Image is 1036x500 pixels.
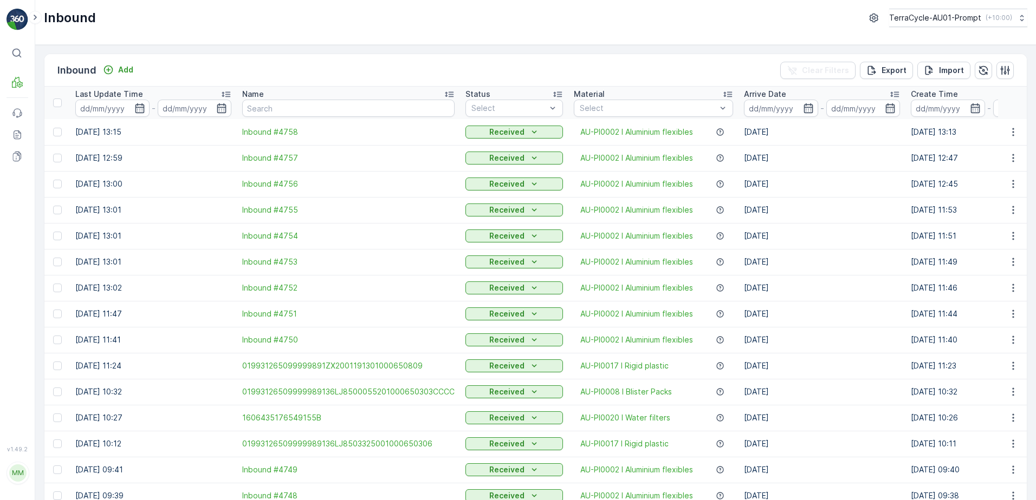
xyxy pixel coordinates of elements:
[242,308,455,319] a: Inbound #4751
[242,205,455,215] a: Inbound #4755
[242,179,455,189] a: Inbound #4756
[911,100,985,117] input: dd/mm/yyyy
[580,308,693,319] a: AU-PI0002 I Aluminium flexibles
[780,62,856,79] button: Clear Filters
[53,361,62,370] div: Toggle Row Selected
[465,333,563,346] button: Received
[70,327,237,353] td: [DATE] 11:41
[465,229,563,242] button: Received
[580,231,693,241] a: AU-PI0002 I Aluminium flexibles
[242,153,455,163] span: Inbound #4757
[489,308,525,319] p: Received
[158,100,232,117] input: dd/mm/yyyy
[53,310,62,318] div: Toggle Row Selected
[70,171,237,197] td: [DATE] 13:00
[580,153,693,163] span: AU-PI0002 I Aluminium flexibles
[465,126,563,139] button: Received
[917,62,970,79] button: Import
[53,439,62,448] div: Toggle Row Selected
[489,231,525,241] p: Received
[580,103,716,114] p: Select
[489,334,525,345] p: Received
[53,258,62,266] div: Toggle Row Selected
[739,171,905,197] td: [DATE]
[242,438,455,449] a: 01993126509999989136LJ8503325001000650306
[465,203,563,216] button: Received
[739,457,905,483] td: [DATE]
[744,89,786,100] p: Arrive Date
[820,102,824,115] p: -
[70,197,237,223] td: [DATE] 13:01
[739,119,905,145] td: [DATE]
[242,386,455,397] a: 01993126509999989136LJ8500055201000650303CCCC
[580,127,693,137] a: AU-PI0002 I Aluminium flexibles
[860,62,913,79] button: Export
[242,127,455,137] a: Inbound #4758
[489,179,525,189] p: Received
[739,197,905,223] td: [DATE]
[242,412,455,423] span: 1606435176549155B
[7,446,28,452] span: v 1.49.2
[489,360,525,371] p: Received
[580,179,693,189] a: AU-PI0002 I Aluminium flexibles
[911,89,958,100] p: Create Time
[580,386,672,397] span: AU-PI0008 I Blister Packs
[242,360,455,371] span: 019931265099999891ZX2001191301000650809
[70,223,237,249] td: [DATE] 13:01
[242,231,455,241] a: Inbound #4754
[471,103,546,114] p: Select
[489,256,525,267] p: Received
[53,206,62,214] div: Toggle Row Selected
[882,65,906,76] p: Export
[489,438,525,449] p: Received
[465,89,490,100] p: Status
[489,464,525,475] p: Received
[53,465,62,474] div: Toggle Row Selected
[739,379,905,405] td: [DATE]
[739,301,905,327] td: [DATE]
[53,491,62,500] div: Toggle Row Selected
[465,463,563,476] button: Received
[53,284,62,292] div: Toggle Row Selected
[939,65,964,76] p: Import
[242,334,455,345] a: Inbound #4750
[489,205,525,215] p: Received
[580,282,693,293] span: AU-PI0002 I Aluminium flexibles
[489,127,525,137] p: Received
[70,145,237,171] td: [DATE] 12:59
[57,63,96,78] p: Inbound
[53,154,62,162] div: Toggle Row Selected
[70,275,237,301] td: [DATE] 13:02
[580,334,693,345] a: AU-PI0002 I Aluminium flexibles
[7,9,28,30] img: logo
[489,282,525,293] p: Received
[70,249,237,275] td: [DATE] 13:01
[580,360,669,371] a: AU-PI0017 I Rigid plastic
[242,282,455,293] span: Inbound #4752
[53,387,62,396] div: Toggle Row Selected
[580,412,670,423] a: AU-PI0020 I Water filters
[580,464,693,475] a: AU-PI0002 I Aluminium flexibles
[70,353,237,379] td: [DATE] 11:24
[53,180,62,188] div: Toggle Row Selected
[7,455,28,491] button: MM
[986,14,1012,22] p: ( +10:00 )
[242,464,455,475] a: Inbound #4749
[75,89,143,100] p: Last Update Time
[152,102,156,115] p: -
[53,413,62,422] div: Toggle Row Selected
[70,405,237,431] td: [DATE] 10:27
[889,12,981,23] p: TerraCycle-AU01-Prompt
[242,100,455,117] input: Search
[489,153,525,163] p: Received
[739,275,905,301] td: [DATE]
[465,411,563,424] button: Received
